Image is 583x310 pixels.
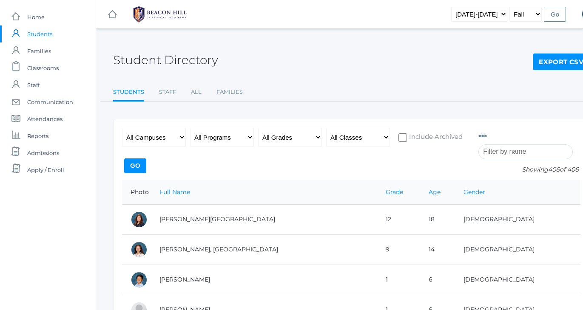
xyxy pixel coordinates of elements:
[27,76,40,93] span: Staff
[420,204,455,234] td: 18
[398,133,407,142] input: Include Archived
[151,234,377,265] td: [PERSON_NAME], [GEOGRAPHIC_DATA]
[27,110,63,127] span: Attendances
[27,25,52,42] span: Students
[27,42,51,59] span: Families
[420,265,455,295] td: 6
[151,204,377,234] td: [PERSON_NAME][GEOGRAPHIC_DATA]
[27,127,48,144] span: Reports
[429,188,441,196] a: Age
[159,188,190,196] a: Full Name
[113,54,218,67] h2: Student Directory
[377,234,420,265] td: 9
[544,7,566,22] input: Go
[455,204,580,234] td: [DEMOGRAPHIC_DATA]
[377,265,420,295] td: 1
[478,165,580,174] p: Showing of 406
[27,59,59,76] span: Classrooms
[455,234,580,265] td: [DEMOGRAPHIC_DATA]
[131,211,148,228] div: Charlotte Abdulla
[128,4,192,25] img: 1_BHCALogos-05.png
[27,8,45,25] span: Home
[464,188,485,196] a: Gender
[159,84,176,101] a: Staff
[131,241,148,258] div: Phoenix Abdulla
[122,180,151,205] th: Photo
[455,265,580,295] td: [DEMOGRAPHIC_DATA]
[191,84,202,101] a: All
[407,132,463,143] span: Include Archived
[131,271,148,288] div: Dominic Abrea
[27,161,64,178] span: Apply / Enroll
[151,265,377,295] td: [PERSON_NAME]
[377,204,420,234] td: 12
[124,158,146,173] input: Go
[386,188,403,196] a: Grade
[113,84,144,102] a: Students
[420,234,455,265] td: 14
[548,166,560,173] span: 406
[478,144,573,159] input: Filter by name
[27,93,73,110] span: Communication
[27,144,59,161] span: Admissions
[216,84,243,101] a: Families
